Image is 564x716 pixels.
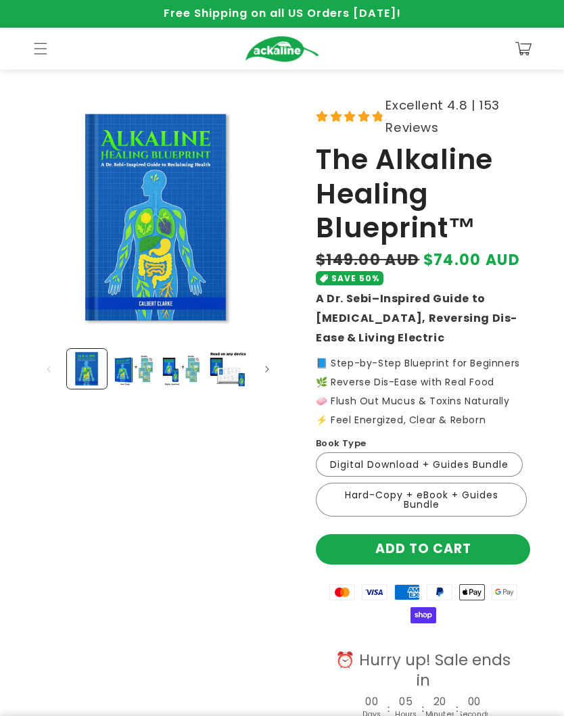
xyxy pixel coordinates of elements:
[316,534,530,565] button: Add to cart
[316,291,517,345] strong: A Dr. Sebi–Inspired Guide to [MEDICAL_DATA], Reversing Dis-Ease & Living Electric
[332,650,514,691] div: ⏰ Hurry up! Sale ends in
[161,349,201,389] button: Load image 3 in gallery view
[114,349,154,389] button: Load image 2 in gallery view
[316,143,530,245] h1: The Alkaline Healing Blueprint™
[468,696,481,707] h4: 00
[331,271,379,285] span: SAVE 50%
[316,249,419,271] s: $149.00 AUD
[365,696,378,707] h4: 00
[245,36,319,62] img: Ackaline
[208,349,248,389] button: Load image 4 in gallery view
[67,349,107,389] button: Load image 1 in gallery view
[399,696,412,707] h4: 05
[433,696,446,707] h4: 20
[385,94,530,139] span: Excellent 4.8 | 153 Reviews
[164,5,401,21] span: Free Shipping on all US Orders [DATE]!
[316,483,527,517] label: Hard-Copy + eBook + Guides Bundle
[316,437,367,450] label: Book Type
[252,354,282,384] button: Slide right
[26,34,55,64] summary: Menu
[34,94,282,392] media-gallery: Gallery Viewer
[316,452,523,477] label: Digital Download + Guides Bundle
[316,358,530,425] p: 📘 Step-by-Step Blueprint for Beginners 🌿 Reverse Dis-Ease with Real Food 🧼 Flush Out Mucus & Toxi...
[423,249,520,271] span: $74.00 AUD
[34,354,64,384] button: Slide left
